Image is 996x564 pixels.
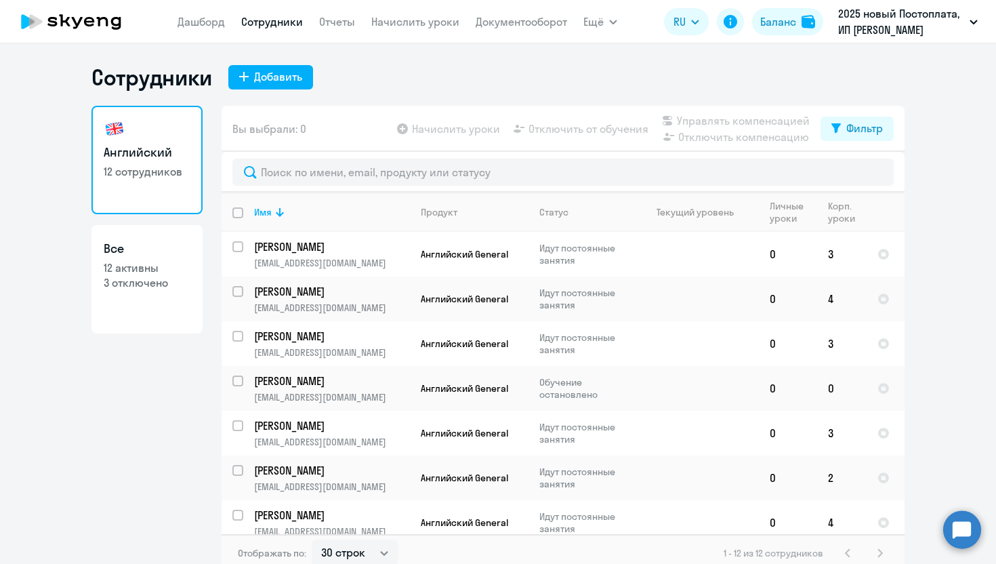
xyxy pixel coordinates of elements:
[104,260,190,275] p: 12 активны
[759,321,817,366] td: 0
[104,275,190,290] p: 3 отключено
[254,206,409,218] div: Имя
[828,200,857,224] div: Корп. уроки
[104,118,125,140] img: english
[673,14,686,30] span: RU
[421,472,508,484] span: Английский General
[254,329,407,344] p: [PERSON_NAME]
[421,338,508,350] span: Английский General
[91,225,203,334] a: Все12 активны3 отключено
[821,117,894,141] button: Фильтр
[583,8,617,35] button: Ещё
[241,15,303,28] a: Сотрудники
[421,427,508,439] span: Английский General
[817,500,867,545] td: 4
[770,200,808,224] div: Личные уроки
[817,277,867,321] td: 4
[254,68,302,85] div: Добавить
[724,547,823,559] span: 1 - 12 из 12 сотрудников
[644,206,758,218] div: Текущий уровень
[254,463,407,478] p: [PERSON_NAME]
[539,331,632,356] p: Идут постоянные занятия
[657,206,734,218] div: Текущий уровень
[228,65,313,89] button: Добавить
[254,463,409,478] a: [PERSON_NAME]
[254,418,409,433] a: [PERSON_NAME]
[421,293,508,305] span: Английский General
[319,15,355,28] a: Отчеты
[254,418,407,433] p: [PERSON_NAME]
[539,287,632,311] p: Идут постоянные занятия
[817,232,867,277] td: 3
[91,64,212,91] h1: Сотрудники
[232,159,894,186] input: Поиск по имени, email, продукту или статусу
[831,5,984,38] button: 2025 новый Постоплата, ИП [PERSON_NAME]
[759,500,817,545] td: 0
[539,510,632,535] p: Идут постоянные занятия
[770,200,816,224] div: Личные уроки
[254,257,409,269] p: [EMAIL_ADDRESS][DOMAIN_NAME]
[254,436,409,448] p: [EMAIL_ADDRESS][DOMAIN_NAME]
[254,508,409,523] a: [PERSON_NAME]
[178,15,225,28] a: Дашборд
[664,8,709,35] button: RU
[539,242,632,266] p: Идут постоянные занятия
[254,329,409,344] a: [PERSON_NAME]
[104,144,190,161] h3: Английский
[817,321,867,366] td: 3
[254,481,409,493] p: [EMAIL_ADDRESS][DOMAIN_NAME]
[421,517,508,529] span: Английский General
[421,382,508,395] span: Английский General
[759,456,817,500] td: 0
[254,374,409,388] a: [PERSON_NAME]
[583,14,604,30] span: Ещё
[254,284,409,299] a: [PERSON_NAME]
[232,121,306,137] span: Вы выбрали: 0
[104,164,190,179] p: 12 сотрудников
[254,374,407,388] p: [PERSON_NAME]
[838,5,964,38] p: 2025 новый Постоплата, ИП [PERSON_NAME]
[254,239,407,254] p: [PERSON_NAME]
[104,240,190,258] h3: Все
[817,366,867,411] td: 0
[759,366,817,411] td: 0
[238,547,306,559] span: Отображать по:
[539,206,568,218] div: Статус
[752,8,823,35] button: Балансbalance
[817,411,867,456] td: 3
[254,508,407,523] p: [PERSON_NAME]
[802,15,815,28] img: balance
[760,14,796,30] div: Баланс
[254,284,407,299] p: [PERSON_NAME]
[421,248,508,260] span: Английский General
[539,466,632,490] p: Идут постоянные занятия
[421,206,457,218] div: Продукт
[539,421,632,445] p: Идут постоянные занятия
[759,277,817,321] td: 0
[828,200,866,224] div: Корп. уроки
[476,15,567,28] a: Документооборот
[539,206,632,218] div: Статус
[91,106,203,214] a: Английский12 сотрудников
[254,239,409,254] a: [PERSON_NAME]
[817,456,867,500] td: 2
[421,206,528,218] div: Продукт
[846,120,883,136] div: Фильтр
[254,206,272,218] div: Имя
[759,232,817,277] td: 0
[371,15,459,28] a: Начислить уроки
[539,376,632,401] p: Обучение остановлено
[254,346,409,359] p: [EMAIL_ADDRESS][DOMAIN_NAME]
[254,302,409,314] p: [EMAIL_ADDRESS][DOMAIN_NAME]
[254,391,409,403] p: [EMAIL_ADDRESS][DOMAIN_NAME]
[759,411,817,456] td: 0
[254,525,409,538] p: [EMAIL_ADDRESS][DOMAIN_NAME]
